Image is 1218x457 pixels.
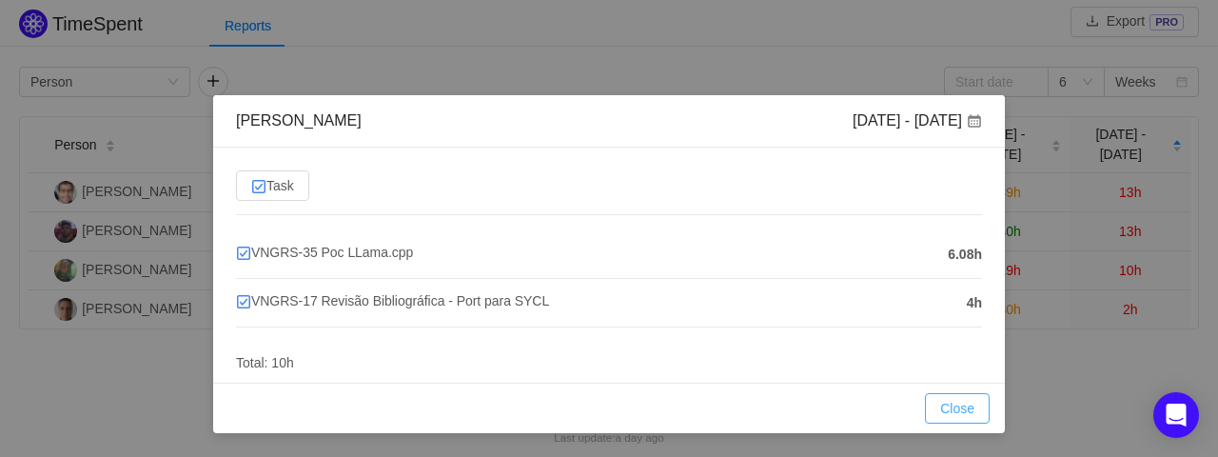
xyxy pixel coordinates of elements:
div: [DATE] - [DATE] [853,110,982,131]
span: VNGRS-35 Poc LLama.cpp [236,245,413,260]
img: 10318 [251,179,266,194]
span: Task [251,178,294,193]
span: VNGRS-17 Revisão Bibliográfica - Port para SYCL [236,293,549,308]
span: 6.08h [948,245,982,265]
div: Open Intercom Messenger [1153,392,1199,438]
span: Total: 10h [236,355,294,370]
img: 10318 [236,246,251,261]
span: 4h [967,293,982,313]
img: 10318 [236,294,251,309]
div: [PERSON_NAME] [236,110,362,131]
button: Close [925,393,990,424]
